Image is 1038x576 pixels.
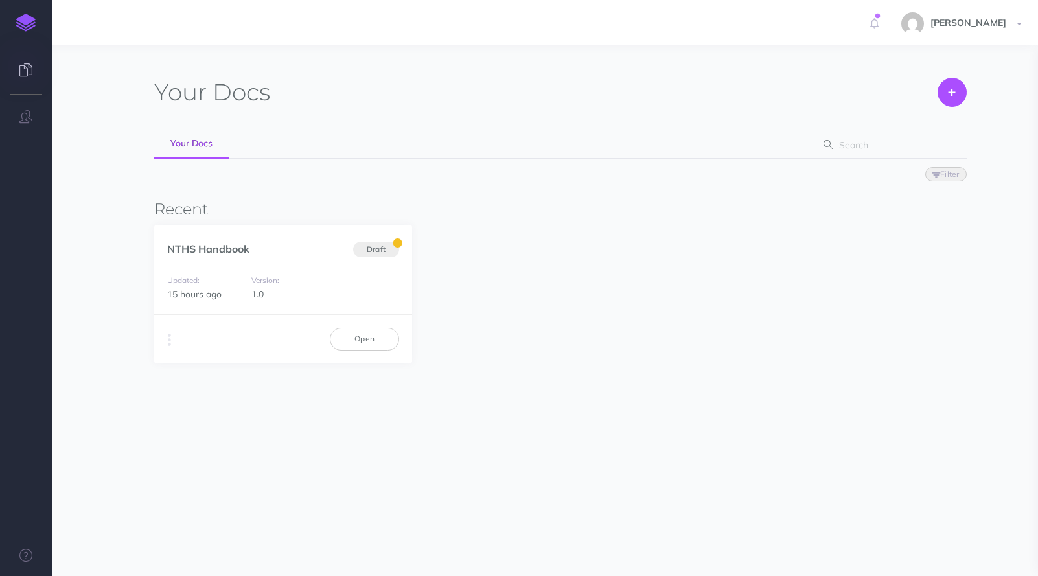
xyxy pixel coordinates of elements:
small: Updated: [167,275,200,285]
span: [PERSON_NAME] [924,17,1013,29]
i: More actions [168,331,171,349]
span: 1.0 [251,288,264,300]
img: logo-mark.svg [16,14,36,32]
a: Open [330,328,399,350]
img: e15ca27c081d2886606c458bc858b488.jpg [901,12,924,35]
h3: Recent [154,201,966,218]
span: Your [154,78,207,106]
a: Your Docs [154,130,229,159]
button: Filter [925,167,967,181]
span: 15 hours ago [167,288,222,300]
a: NTHS Handbook [167,242,249,255]
small: Version: [251,275,279,285]
input: Search [835,133,946,157]
span: Your Docs [170,137,213,149]
h1: Docs [154,78,270,107]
